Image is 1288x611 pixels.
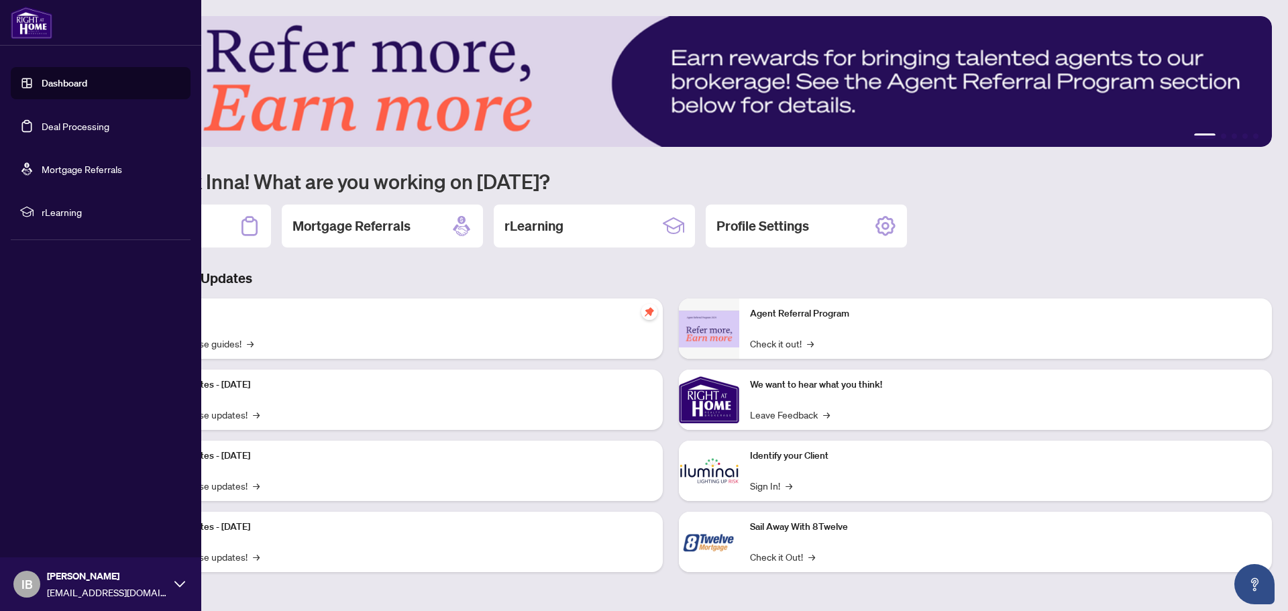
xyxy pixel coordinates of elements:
[42,77,87,89] a: Dashboard
[1234,564,1275,604] button: Open asap
[750,336,814,351] a: Check it out!→
[21,575,33,594] span: IB
[253,478,260,493] span: →
[1232,133,1237,139] button: 3
[750,478,792,493] a: Sign In!→
[750,378,1261,392] p: We want to hear what you think!
[679,512,739,572] img: Sail Away With 8Twelve
[716,217,809,235] h2: Profile Settings
[70,269,1272,288] h3: Brokerage & Industry Updates
[141,520,652,535] p: Platform Updates - [DATE]
[42,205,181,219] span: rLearning
[253,407,260,422] span: →
[1194,133,1216,139] button: 1
[1242,133,1248,139] button: 4
[750,549,815,564] a: Check it Out!→
[141,449,652,463] p: Platform Updates - [DATE]
[141,378,652,392] p: Platform Updates - [DATE]
[823,407,830,422] span: →
[70,16,1272,147] img: Slide 0
[47,585,168,600] span: [EMAIL_ADDRESS][DOMAIN_NAME]
[504,217,563,235] h2: rLearning
[1253,133,1258,139] button: 5
[786,478,792,493] span: →
[750,520,1261,535] p: Sail Away With 8Twelve
[42,163,122,175] a: Mortgage Referrals
[807,336,814,351] span: →
[750,307,1261,321] p: Agent Referral Program
[679,311,739,347] img: Agent Referral Program
[253,549,260,564] span: →
[11,7,52,39] img: logo
[808,549,815,564] span: →
[247,336,254,351] span: →
[1221,133,1226,139] button: 2
[47,569,168,584] span: [PERSON_NAME]
[679,441,739,501] img: Identify your Client
[679,370,739,430] img: We want to hear what you think!
[750,407,830,422] a: Leave Feedback→
[42,120,109,132] a: Deal Processing
[292,217,411,235] h2: Mortgage Referrals
[70,168,1272,194] h1: Welcome back Inna! What are you working on [DATE]?
[641,304,657,320] span: pushpin
[141,307,652,321] p: Self-Help
[750,449,1261,463] p: Identify your Client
